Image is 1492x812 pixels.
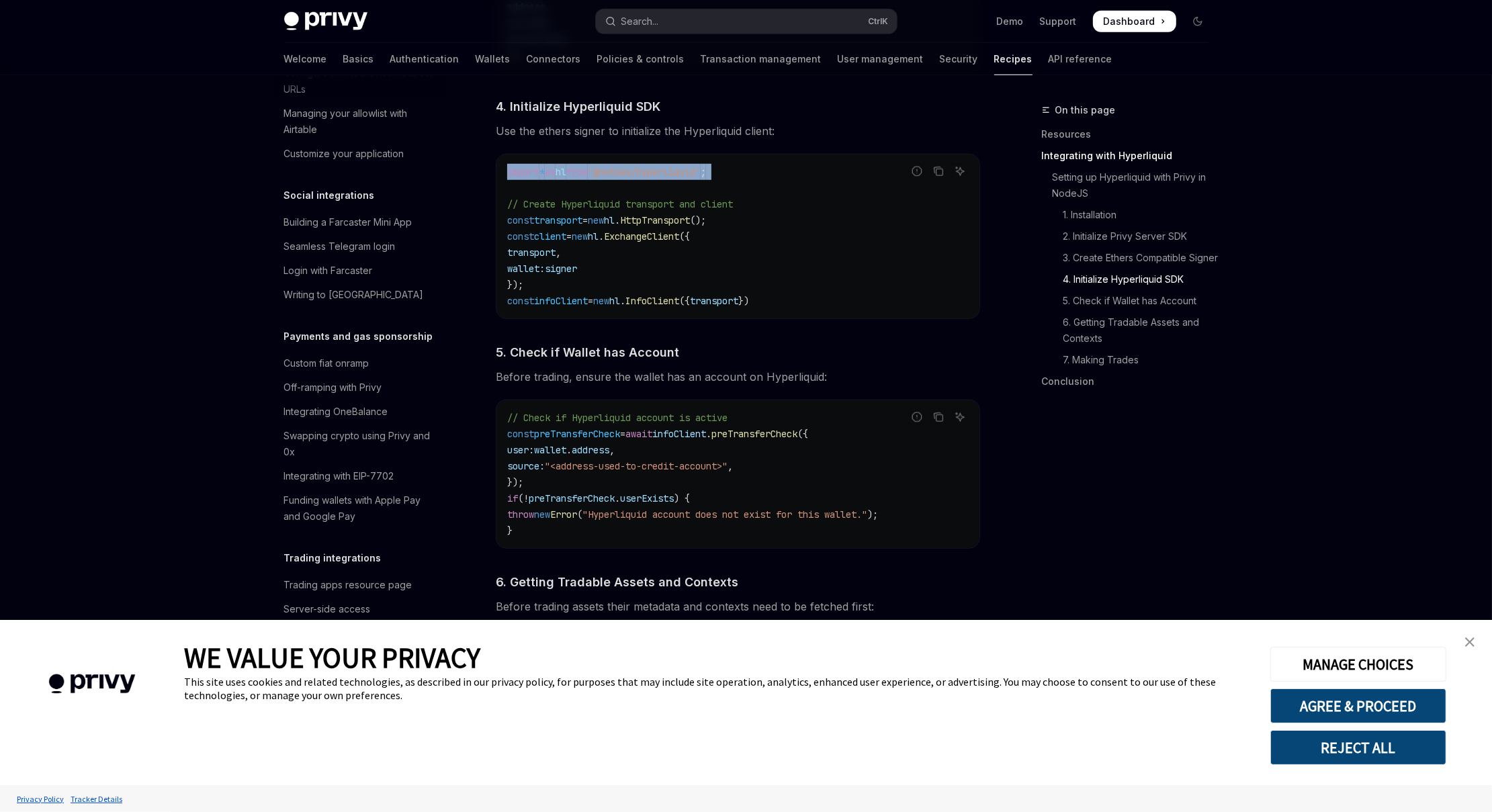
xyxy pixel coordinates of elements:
[1042,124,1219,145] a: Resources
[1187,11,1209,32] button: Toggle dark mode
[476,43,511,75] a: Wallets
[527,43,581,75] a: Connectors
[593,295,609,307] span: new
[679,230,690,242] span: ({
[390,43,459,75] a: Authentication
[652,428,706,440] span: infoClient
[620,428,625,440] span: =
[838,43,924,75] a: User management
[588,295,593,307] span: =
[284,12,367,31] img: dark logo
[597,43,685,75] a: Policies & controls
[284,287,424,303] div: Writing to [GEOGRAPHIC_DATA]
[621,13,659,30] div: Search...
[1042,247,1219,269] a: 3. Create Ethers Compatible Signer
[284,105,437,138] div: Managing your allowlist with Airtable
[604,230,679,242] span: ExchangeClient
[507,412,728,424] span: // Check if Hyperliquid account is active
[507,166,539,178] span: import
[620,295,625,307] span: .
[930,408,947,426] button: Copy the contents from the code block
[507,525,513,537] span: }
[284,146,404,162] div: Customize your application
[1270,730,1446,765] button: REJECT ALL
[343,43,374,75] a: Basics
[507,279,523,291] span: });
[496,97,660,116] span: 4. Initialize Hyperliquid SDK
[701,166,706,178] span: ;
[679,295,690,307] span: ({
[1093,11,1176,32] a: Dashboard
[604,214,615,226] span: hl
[566,166,588,178] span: from
[284,550,382,566] h5: Trading integrations
[545,166,556,178] span: as
[625,428,652,440] span: await
[284,355,369,371] div: Custom fiat onramp
[507,198,733,210] span: // Create Hyperliquid transport and client
[534,230,566,242] span: client
[994,43,1033,75] a: Recipes
[284,577,412,593] div: Trading apps resource page
[1042,371,1219,392] a: Conclusion
[1042,290,1219,312] a: 5. Check if Wallet has Account
[1270,647,1446,682] button: MANAGE CHOICES
[496,122,980,140] span: Use the ethers signer to initialize the Hyperliquid client:
[534,508,550,521] span: new
[507,492,518,504] span: if
[1042,312,1219,349] a: 6. Getting Tradable Assets and Contexts
[273,283,445,307] a: Writing to [GEOGRAPHIC_DATA]
[951,408,969,426] button: Ask AI
[507,476,523,488] span: });
[67,787,126,811] a: Tracker Details
[523,492,529,504] span: !
[1042,167,1219,204] a: Setting up Hyperliquid with Privy in NodeJS
[284,187,375,204] h5: Social integrations
[507,263,545,275] span: wallet:
[184,675,1250,702] div: This site uses cookies and related technologies, as described in our privacy policy, for purposes...
[284,404,388,420] div: Integrating OneBalance
[797,428,808,440] span: ({
[940,43,978,75] a: Security
[572,230,588,242] span: new
[1456,629,1483,656] a: close banner
[615,492,620,504] span: .
[496,367,980,386] span: Before trading, ensure the wallet has an account on Hyperliquid:
[284,492,437,525] div: Funding wallets with Apple Pay and Google Pay
[930,163,947,180] button: Copy the contents from the code block
[273,464,445,488] a: Integrating with EIP-7702
[690,295,738,307] span: transport
[496,573,738,591] span: 6. Getting Tradable Assets and Contexts
[997,15,1024,28] a: Demo
[273,573,445,597] a: Trading apps resource page
[620,214,690,226] span: HttpTransport
[273,234,445,259] a: Seamless Telegram login
[556,166,566,178] span: hl
[572,444,609,456] span: address
[577,508,582,521] span: (
[545,460,728,472] span: "<address-used-to-credit-account>"
[284,468,394,484] div: Integrating with EIP-7702
[534,295,588,307] span: infoClient
[615,214,620,226] span: .
[507,214,534,226] span: const
[869,16,889,27] span: Ctrl K
[534,214,582,226] span: transport
[545,263,577,275] span: signer
[507,444,534,456] span: user:
[1040,15,1077,28] a: Support
[273,101,445,142] a: Managing your allowlist with Airtable
[690,214,706,226] span: ();
[284,379,382,396] div: Off-ramping with Privy
[273,351,445,375] a: Custom fiat onramp
[284,428,437,460] div: Swapping crypto using Privy and 0x
[534,428,620,440] span: preTransferCheck
[273,142,445,166] a: Customize your application
[582,508,867,521] span: "Hyperliquid account does not exist for this wallet."
[184,640,480,675] span: WE VALUE YOUR PRIVACY
[273,210,445,234] a: Building a Farcaster Mini App
[518,492,523,504] span: (
[1042,269,1219,290] a: 4. Initialize Hyperliquid SDK
[273,424,445,464] a: Swapping crypto using Privy and 0x
[556,246,561,259] span: ,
